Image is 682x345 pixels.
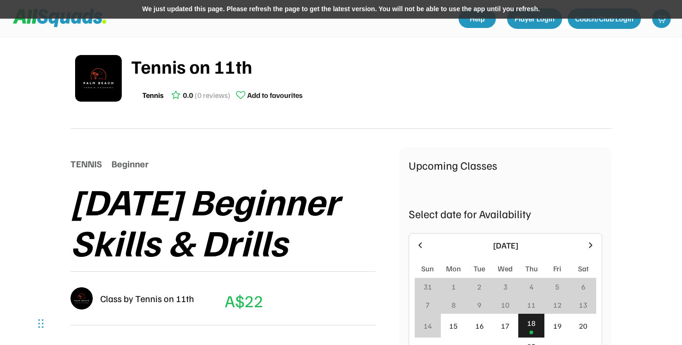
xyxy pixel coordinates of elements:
div: 5 [555,281,559,292]
div: TENNIS [70,157,102,171]
div: A$22 [225,288,263,313]
div: 6 [581,281,585,292]
div: 16 [475,320,484,331]
div: 31 [424,281,432,292]
div: [DATE] [431,239,580,252]
div: 1 [452,281,456,292]
div: 7 [425,299,430,310]
div: Upcoming Classes [409,157,602,173]
div: 2 [477,281,481,292]
div: [DATE] Beginner Skills & Drills [70,180,399,262]
div: Mon [446,263,461,274]
img: IMG_2979.png [75,55,122,102]
div: Thu [525,263,538,274]
div: Fri [553,263,561,274]
div: 12 [553,299,562,310]
div: 11 [527,299,536,310]
div: 3 [503,281,508,292]
div: Tennis on 11th [131,52,612,80]
div: Class by Tennis on 11th [100,291,194,305]
div: (0 reviews) [195,90,230,101]
div: 18 [527,317,536,329]
div: 14 [424,320,432,331]
div: 9 [477,299,481,310]
div: 4 [529,281,534,292]
div: Tue [473,263,485,274]
div: Tennis [142,90,164,101]
div: 10 [501,299,509,310]
div: 8 [452,299,456,310]
div: 0.0 [183,90,193,101]
div: 15 [449,320,458,331]
img: IMG_2979.png [70,287,93,310]
div: Wed [498,263,513,274]
div: 17 [501,320,509,331]
div: Add to favourites [247,90,303,101]
div: Beginner [111,157,149,171]
div: 13 [579,299,587,310]
div: Sat [578,263,589,274]
div: Select date for Availability [409,205,602,222]
div: 20 [579,320,587,331]
div: 19 [553,320,562,331]
div: Sun [421,263,434,274]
